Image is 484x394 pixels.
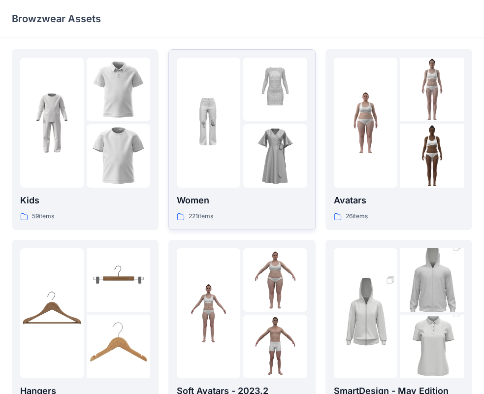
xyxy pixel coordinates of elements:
a: folder 1folder 2folder 3Women221items [168,49,315,230]
p: Browzwear Assets [12,12,101,26]
img: folder 1 [177,91,240,155]
img: folder 1 [334,265,397,361]
img: folder 2 [400,232,464,328]
p: Avatars [334,194,464,207]
img: folder 1 [20,281,84,345]
img: folder 2 [87,248,150,312]
p: 221 items [189,211,213,222]
img: folder 3 [400,124,464,188]
img: folder 2 [400,58,464,121]
img: folder 3 [87,124,150,188]
img: folder 2 [243,248,307,312]
p: 59 items [32,211,54,222]
p: Kids [20,194,150,207]
p: 26 items [346,211,368,222]
p: Women [177,194,307,207]
img: folder 1 [20,91,84,155]
img: folder 2 [243,58,307,121]
a: folder 1folder 2folder 3Kids59items [12,49,159,230]
img: folder 1 [334,91,397,155]
img: folder 1 [177,281,240,345]
img: folder 2 [87,58,150,121]
img: folder 3 [243,124,307,188]
a: folder 1folder 2folder 3Avatars26items [325,49,472,230]
img: folder 3 [87,315,150,378]
img: folder 3 [243,315,307,378]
